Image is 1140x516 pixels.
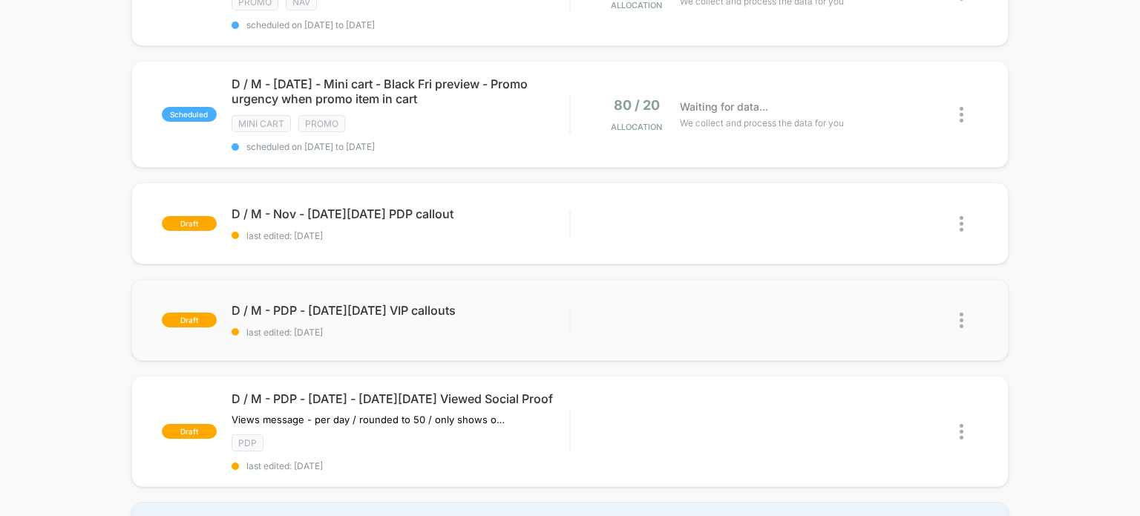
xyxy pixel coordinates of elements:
img: close [960,313,963,328]
span: Views message - per day / rounded to 50 / only shows on over 100 viewsBought message - per week /... [232,414,507,425]
span: last edited: [DATE] [232,460,570,471]
span: Waiting for data... [680,99,768,115]
span: scheduled on [DATE] to [DATE] [232,141,570,152]
span: scheduled on [DATE] to [DATE] [232,19,570,30]
span: D / M - PDP - [DATE][DATE] VIP callouts [232,303,570,318]
img: close [960,424,963,440]
span: Promo [298,115,345,132]
span: D / M - Nov - [DATE][DATE] PDP callout [232,206,570,221]
img: close [960,107,963,123]
span: We collect and process the data for you [680,116,844,130]
span: D / M - [DATE] - Mini cart - Black Fri preview - Promo urgency when promo item in cart [232,76,570,106]
span: Mini Cart [232,115,291,132]
img: close [960,216,963,232]
span: last edited: [DATE] [232,327,570,338]
span: D / M - PDP - [DATE] - [DATE][DATE] Viewed Social Proof [232,391,570,406]
span: draft [162,216,217,231]
span: Allocation [611,122,662,132]
span: draft [162,313,217,327]
span: draft [162,424,217,439]
span: scheduled [162,107,217,122]
span: 80 / 20 [614,97,660,113]
span: PDP [232,434,263,451]
span: last edited: [DATE] [232,230,570,241]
